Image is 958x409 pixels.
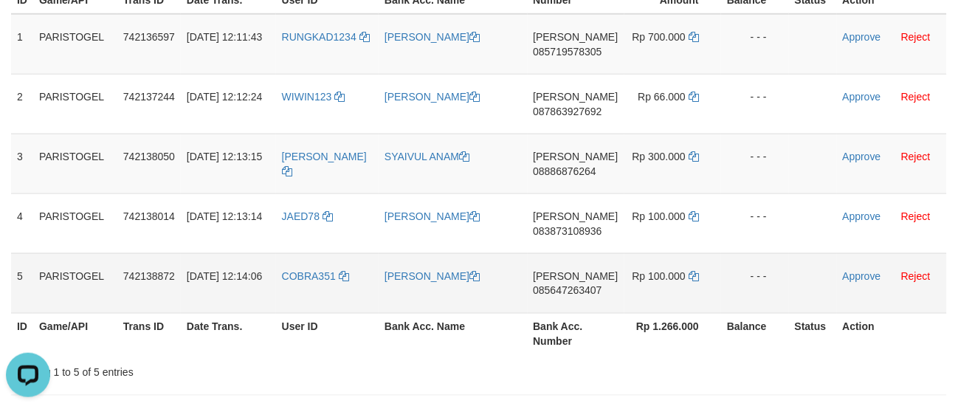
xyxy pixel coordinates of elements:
a: Copy 300000 to clipboard [689,151,699,162]
a: Copy 100000 to clipboard [689,270,699,282]
span: [PERSON_NAME] [282,151,367,162]
a: Copy 100000 to clipboard [689,210,699,222]
span: Copy 08886876264 to clipboard [534,165,597,177]
td: - - - [721,134,789,193]
div: Showing 1 to 5 of 5 entries [11,360,388,380]
th: Rp 1.266.000 [624,313,721,355]
span: [DATE] 12:11:43 [187,31,262,43]
td: 1 [11,14,33,75]
span: JAED78 [282,210,320,222]
span: RUNGKAD1234 [282,31,356,43]
span: 742138050 [123,151,175,162]
span: COBRA351 [282,270,336,282]
td: - - - [721,193,789,253]
th: ID [11,313,33,355]
span: 742138872 [123,270,175,282]
a: Copy 700000 to clipboard [689,31,699,43]
td: - - - [721,74,789,134]
a: JAED78 [282,210,333,222]
a: RUNGKAD1234 [282,31,370,43]
a: Reject [901,210,931,222]
td: PARISTOGEL [33,193,117,253]
th: Bank Acc. Number [528,313,624,355]
span: Rp 700.000 [633,31,686,43]
span: [DATE] 12:14:06 [187,270,262,282]
a: WIWIN123 [282,91,345,103]
span: Rp 300.000 [633,151,686,162]
a: SYAIVUL ANAM [385,151,469,162]
td: 2 [11,74,33,134]
a: Approve [843,91,881,103]
span: 742138014 [123,210,175,222]
span: [PERSON_NAME] [534,151,618,162]
button: Open LiveChat chat widget [6,6,50,50]
a: Approve [843,270,881,282]
a: Approve [843,31,881,43]
a: [PERSON_NAME] [385,210,480,222]
td: PARISTOGEL [33,14,117,75]
a: Reject [901,91,931,103]
a: Approve [843,210,881,222]
th: Bank Acc. Name [379,313,527,355]
th: Trans ID [117,313,181,355]
th: Action [837,313,947,355]
td: 4 [11,193,33,253]
td: PARISTOGEL [33,74,117,134]
th: User ID [276,313,379,355]
a: [PERSON_NAME] [385,91,480,103]
span: [PERSON_NAME] [534,210,618,222]
span: Rp 100.000 [633,270,686,282]
span: [PERSON_NAME] [534,270,618,282]
th: Game/API [33,313,117,355]
span: [PERSON_NAME] [534,91,618,103]
td: 3 [11,134,33,193]
span: [PERSON_NAME] [534,31,618,43]
a: Reject [901,151,931,162]
a: Approve [843,151,881,162]
td: - - - [721,253,789,313]
a: Copy 66000 to clipboard [689,91,699,103]
span: [DATE] 12:13:15 [187,151,262,162]
th: Status [789,313,837,355]
th: Balance [721,313,789,355]
span: Rp 66.000 [638,91,686,103]
span: 742136597 [123,31,175,43]
a: [PERSON_NAME] [282,151,367,177]
span: Rp 100.000 [633,210,686,222]
td: 5 [11,253,33,313]
a: [PERSON_NAME] [385,31,480,43]
span: [DATE] 12:13:14 [187,210,262,222]
span: WIWIN123 [282,91,332,103]
span: Copy 085647263407 to clipboard [534,285,602,297]
span: Copy 087863927692 to clipboard [534,106,602,117]
span: Copy 083873108936 to clipboard [534,225,602,237]
span: 742137244 [123,91,175,103]
a: Reject [901,270,931,282]
th: Date Trans. [181,313,276,355]
td: PARISTOGEL [33,253,117,313]
a: Reject [901,31,931,43]
td: - - - [721,14,789,75]
td: PARISTOGEL [33,134,117,193]
span: Copy 085719578305 to clipboard [534,46,602,58]
span: [DATE] 12:12:24 [187,91,262,103]
a: [PERSON_NAME] [385,270,480,282]
a: COBRA351 [282,270,349,282]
